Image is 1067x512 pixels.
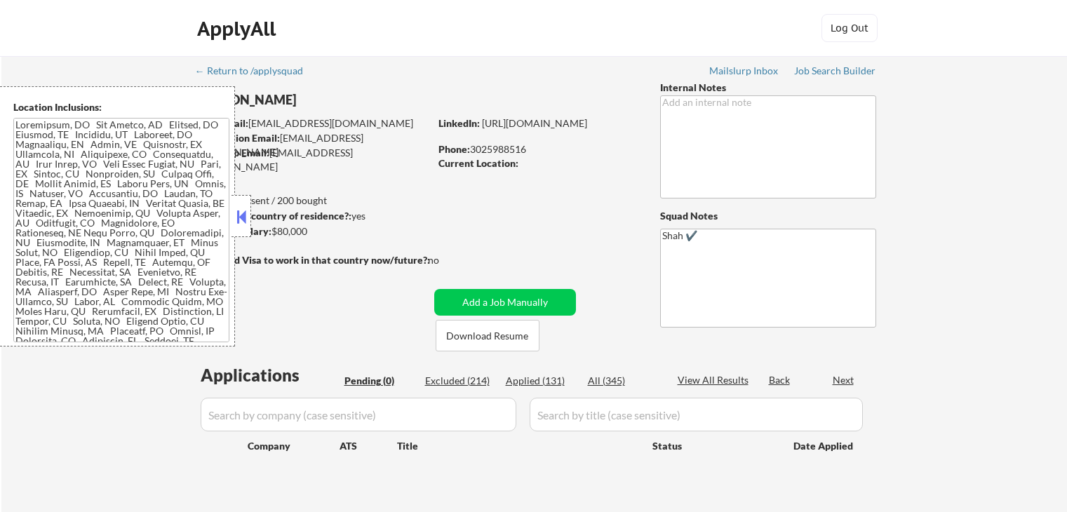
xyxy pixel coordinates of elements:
div: ← Return to /applysquad [195,66,316,76]
input: Search by title (case sensitive) [530,398,863,431]
div: Back [769,373,791,387]
div: View All Results [678,373,753,387]
div: 131 sent / 200 bought [196,194,429,208]
a: Job Search Builder [794,65,876,79]
div: Mailslurp Inbox [709,66,779,76]
strong: Can work in country of residence?: [196,210,351,222]
div: yes [196,209,425,223]
input: Search by company (case sensitive) [201,398,516,431]
a: ← Return to /applysquad [195,65,316,79]
div: no [428,253,468,267]
div: Job Search Builder [794,66,876,76]
div: Title [397,439,639,453]
div: Status [652,433,773,458]
div: Applied (131) [506,374,576,388]
div: [EMAIL_ADDRESS][DOMAIN_NAME] [197,116,429,130]
strong: Will need Visa to work in that country now/future?: [196,254,430,266]
div: Excluded (214) [425,374,495,388]
div: 3025988516 [438,142,637,156]
div: Company [248,439,340,453]
div: Next [833,373,855,387]
div: All (345) [588,374,658,388]
div: [EMAIL_ADDRESS][DOMAIN_NAME] [196,146,429,173]
strong: Phone: [438,143,470,155]
strong: LinkedIn: [438,117,480,129]
div: Pending (0) [344,374,415,388]
div: $80,000 [196,224,429,238]
div: Internal Notes [660,81,876,95]
button: Add a Job Manually [434,289,576,316]
a: Mailslurp Inbox [709,65,779,79]
button: Log Out [821,14,878,42]
div: [PERSON_NAME] [196,91,485,109]
div: Date Applied [793,439,855,453]
div: [EMAIL_ADDRESS][DOMAIN_NAME] [197,131,429,159]
div: Location Inclusions: [13,100,229,114]
div: ApplyAll [197,17,280,41]
div: ATS [340,439,397,453]
a: [URL][DOMAIN_NAME] [482,117,587,129]
strong: Current Location: [438,157,518,169]
button: Download Resume [436,320,539,351]
div: Applications [201,367,340,384]
div: Squad Notes [660,209,876,223]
